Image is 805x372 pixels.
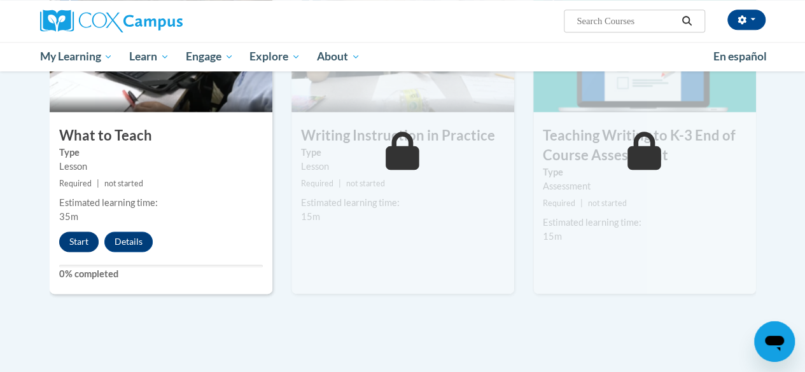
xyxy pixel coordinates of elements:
span: My Learning [39,49,113,64]
div: Assessment [543,179,746,193]
span: Required [301,179,333,188]
span: | [580,198,583,208]
label: 0% completed [59,267,263,281]
span: 35m [59,211,78,222]
img: Cox Campus [40,10,183,32]
a: En español [705,43,775,70]
div: Lesson [301,160,505,174]
span: | [339,179,341,188]
a: Engage [178,42,242,71]
button: Start [59,231,99,252]
a: Cox Campus [40,10,269,32]
iframe: Button to launch messaging window [754,321,795,362]
span: not started [346,179,385,188]
span: 15m [543,231,562,242]
span: Learn [129,49,169,64]
span: | [97,179,99,188]
div: Lesson [59,160,263,174]
span: Engage [186,49,234,64]
span: About [317,49,360,64]
span: 15m [301,211,320,222]
button: Details [104,231,153,252]
label: Type [543,165,746,179]
h3: What to Teach [50,126,272,146]
a: Learn [121,42,178,71]
a: My Learning [32,42,122,71]
div: Estimated learning time: [59,196,263,210]
input: Search Courses [575,13,677,29]
label: Type [301,146,505,160]
div: Estimated learning time: [543,216,746,230]
h3: Writing Instruction in Practice [291,126,514,146]
div: Estimated learning time: [301,196,505,210]
div: Main menu [31,42,775,71]
button: Search [677,13,696,29]
span: En español [713,50,767,63]
span: not started [588,198,627,208]
a: Explore [241,42,309,71]
span: not started [104,179,143,188]
h3: Teaching Writing to K-3 End of Course Assessment [533,126,756,165]
span: Required [543,198,575,208]
label: Type [59,146,263,160]
a: About [309,42,368,71]
span: Required [59,179,92,188]
button: Account Settings [727,10,766,30]
span: Explore [249,49,300,64]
